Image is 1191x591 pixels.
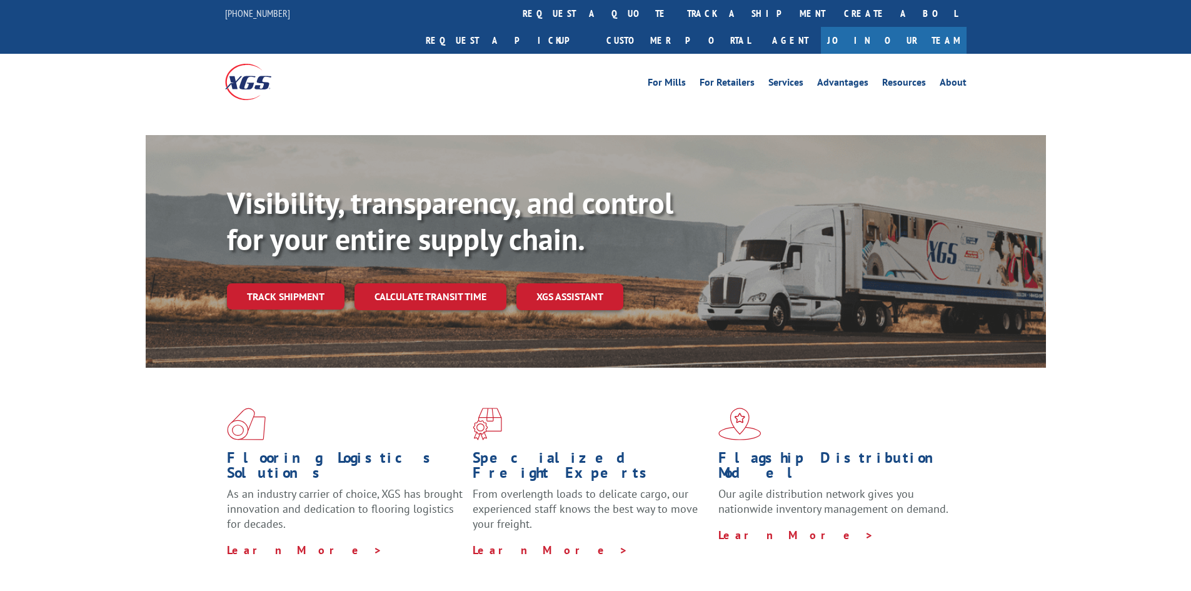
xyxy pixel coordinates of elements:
a: About [940,78,967,91]
a: Learn More > [227,543,383,557]
a: Services [768,78,803,91]
a: Advantages [817,78,868,91]
a: Track shipment [227,283,344,310]
a: Resources [882,78,926,91]
a: Request a pickup [416,27,597,54]
h1: Specialized Freight Experts [473,450,709,487]
a: XGS ASSISTANT [516,283,623,310]
a: Learn More > [718,528,874,542]
h1: Flagship Distribution Model [718,450,955,487]
span: As an industry carrier of choice, XGS has brought innovation and dedication to flooring logistics... [227,487,463,531]
a: Calculate transit time [354,283,506,310]
img: xgs-icon-focused-on-flooring-red [473,408,502,440]
a: Join Our Team [821,27,967,54]
a: [PHONE_NUMBER] [225,7,290,19]
a: For Mills [648,78,686,91]
b: Visibility, transparency, and control for your entire supply chain. [227,183,673,258]
img: xgs-icon-total-supply-chain-intelligence-red [227,408,266,440]
a: Customer Portal [597,27,760,54]
img: xgs-icon-flagship-distribution-model-red [718,408,761,440]
p: From overlength loads to delicate cargo, our experienced staff knows the best way to move your fr... [473,487,709,542]
a: Learn More > [473,543,628,557]
a: Agent [760,27,821,54]
span: Our agile distribution network gives you nationwide inventory management on demand. [718,487,948,516]
a: For Retailers [700,78,755,91]
h1: Flooring Logistics Solutions [227,450,463,487]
